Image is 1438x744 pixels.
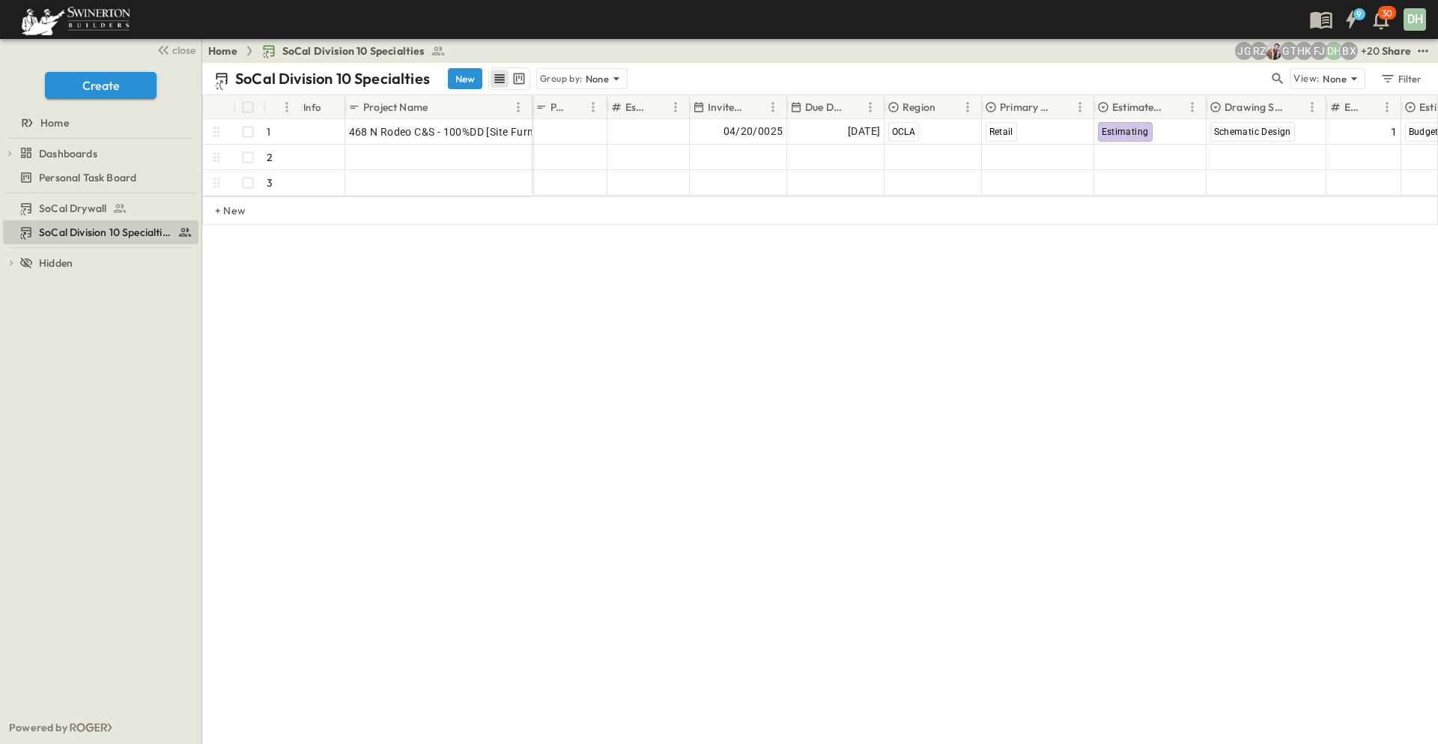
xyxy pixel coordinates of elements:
span: 04/20/0025 [723,123,783,140]
button: Menu [509,98,527,116]
a: SoCal Drywall [3,198,195,219]
nav: breadcrumbs [208,43,455,58]
span: OCLA [892,127,916,137]
div: Daryll Hayward (daryll.hayward@swinerton.com) [1325,42,1343,60]
div: Gene Trabert (gene.trabert@nationalbuildingspecialties.com) [1280,42,1298,60]
img: 6c363589ada0b36f064d841b69d3a419a338230e66bb0a533688fa5cc3e9e735.png [18,4,133,35]
span: Dashboards [39,146,97,161]
a: SoCal Division 10 Specialties [261,43,446,58]
div: # [263,95,300,119]
div: Jorge Garcia (jorgarcia@swinerton.com) [1235,42,1253,60]
p: Drawing Status [1225,100,1284,115]
p: + 20 [1361,43,1376,58]
p: Project Name [363,100,428,115]
span: SoCal Drywall [39,201,106,216]
span: SoCal Division 10 Specialties [39,225,172,240]
a: Dashboards [19,143,195,164]
div: SoCal Division 10 Specialtiestest [3,220,198,244]
button: Sort [269,99,285,115]
span: Personal Task Board [39,170,136,185]
a: Home [208,43,237,58]
button: Menu [584,98,602,116]
button: 9 [1336,6,1366,33]
div: Info [300,95,345,119]
div: Info [303,86,321,128]
button: Sort [845,99,861,115]
button: Sort [938,99,955,115]
p: Due Date [805,100,842,115]
span: SoCal Division 10 Specialties [282,43,425,58]
button: New [448,68,482,89]
span: [DATE] [848,123,880,140]
button: Menu [764,98,782,116]
p: Invite Date [708,100,744,115]
div: DH [1404,8,1426,31]
a: Personal Task Board [3,167,195,188]
button: DH [1402,7,1428,32]
h6: 9 [1356,8,1362,20]
span: 468 N Rodeo C&S - 100%DD [Site Furnishings] [349,124,572,139]
p: Estimate Number [625,100,647,115]
a: Home [3,112,195,133]
button: test [1414,42,1432,60]
p: 30 [1382,7,1392,19]
div: Share [1382,43,1411,58]
p: 1 [267,124,270,139]
p: None [1323,71,1347,86]
button: Menu [667,98,685,116]
p: P-Code [550,100,565,115]
p: View: [1293,70,1320,87]
img: Gonzalo Martinez (gonzalo.martinez@nationalbuildingspecialties.com) [1265,42,1283,60]
span: Schematic Design [1214,127,1291,137]
span: 1 [1391,124,1397,139]
button: Menu [861,98,879,116]
p: Group by: [540,71,583,86]
span: close [172,43,195,58]
div: table view [488,67,530,90]
span: Hidden [39,255,73,270]
span: Home [40,115,69,130]
div: Filter [1380,70,1422,87]
button: Menu [1378,98,1396,116]
button: Menu [278,98,296,116]
p: Primary Market [1000,100,1052,115]
p: 2 [267,150,273,165]
button: row view [491,70,509,88]
button: Filter [1374,68,1426,89]
p: None [586,71,610,86]
div: Francisco J. Sanchez (frsanchez@swinerton.com) [1310,42,1328,60]
button: Menu [959,98,977,116]
button: Sort [747,99,764,115]
div: Haley Kruse (haley.kruse@nationalbuildingspecialties.com) [1295,42,1313,60]
button: Menu [1071,98,1089,116]
button: Sort [1362,99,1378,115]
button: Sort [650,99,667,115]
div: Bing Xie (bing.xie@swinerton.com) [1340,42,1358,60]
button: Menu [1183,98,1201,116]
span: Retail [989,127,1013,137]
div: SoCal Drywalltest [3,196,198,220]
p: + New [215,203,224,218]
span: Estimating [1102,127,1149,137]
button: Menu [1303,98,1321,116]
p: Estimate Status [1112,100,1164,115]
a: SoCal Division 10 Specialties [3,222,195,243]
button: kanban view [509,70,528,88]
p: Region [902,100,935,115]
button: close [151,39,198,60]
p: SoCal Division 10 Specialties [235,68,430,89]
button: Sort [1287,99,1303,115]
button: Sort [431,99,447,115]
p: Estimate Round [1344,100,1359,115]
div: Robert Zeilinger (robert.zeilinger@swinerton.com) [1250,42,1268,60]
button: Sort [568,99,584,115]
button: Create [45,72,157,99]
div: Personal Task Boardtest [3,166,198,190]
button: Sort [1167,99,1183,115]
button: Sort [1055,99,1071,115]
p: 3 [267,175,273,190]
